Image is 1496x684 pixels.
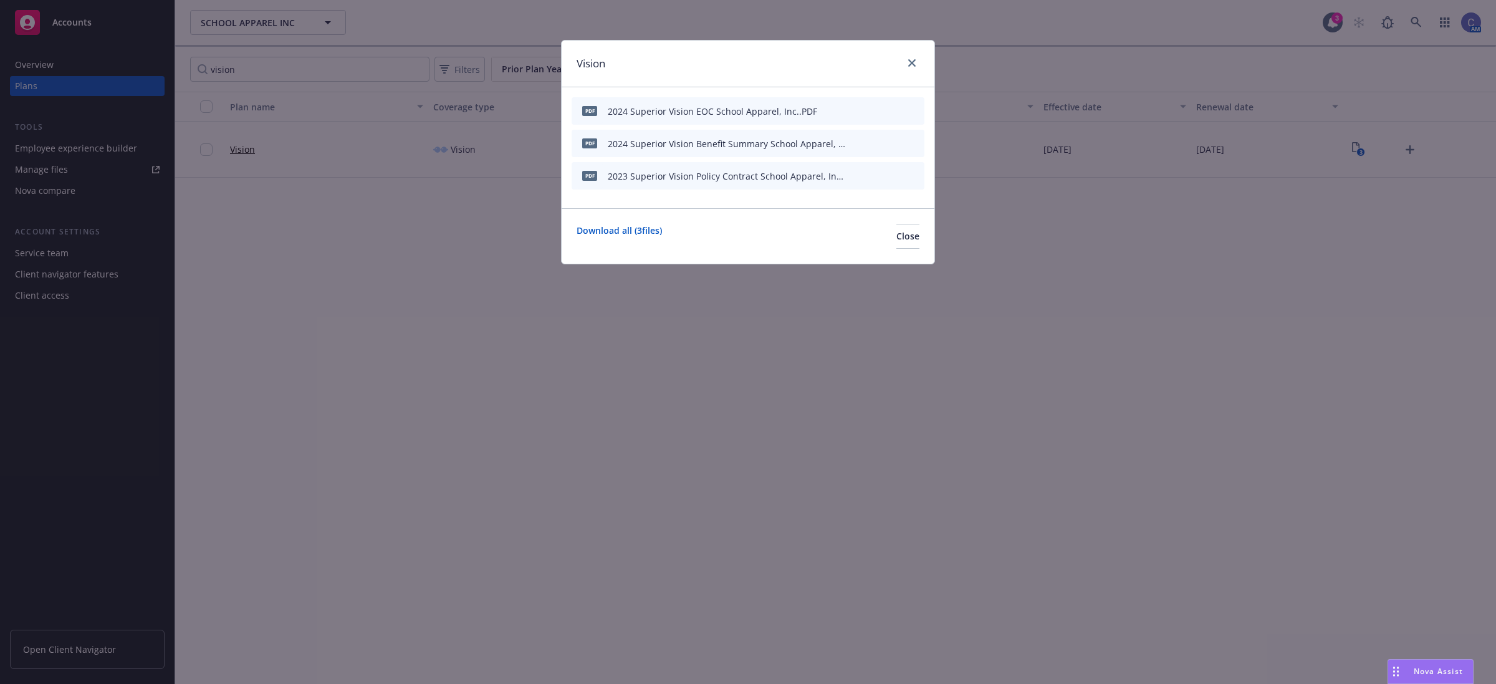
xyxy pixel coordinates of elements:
button: preview file [888,137,899,150]
button: download file [868,105,878,118]
button: archive file [909,105,919,118]
button: archive file [909,170,919,183]
a: Download all ( 3 files) [577,224,662,249]
div: 2024 Superior Vision EOC School Apparel, Inc..PDF [608,105,817,118]
button: preview file [888,105,899,118]
span: Close [896,230,919,242]
span: PDF [582,171,597,180]
a: close [904,55,919,70]
button: Close [896,224,919,249]
div: 2023 Superior Vision Policy Contract School Apparel, Inc..PDF [608,170,846,183]
div: 2024 Superior Vision Benefit Summary School Apparel, Inc..pdf [608,137,846,150]
button: download file [868,170,878,183]
h1: Vision [577,55,605,72]
div: Drag to move [1388,660,1404,683]
span: pdf [582,138,597,148]
button: Nova Assist [1388,659,1474,684]
button: archive file [909,137,919,150]
span: Nova Assist [1414,666,1463,677]
button: download file [868,137,878,150]
button: preview file [888,170,899,183]
span: PDF [582,106,597,115]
